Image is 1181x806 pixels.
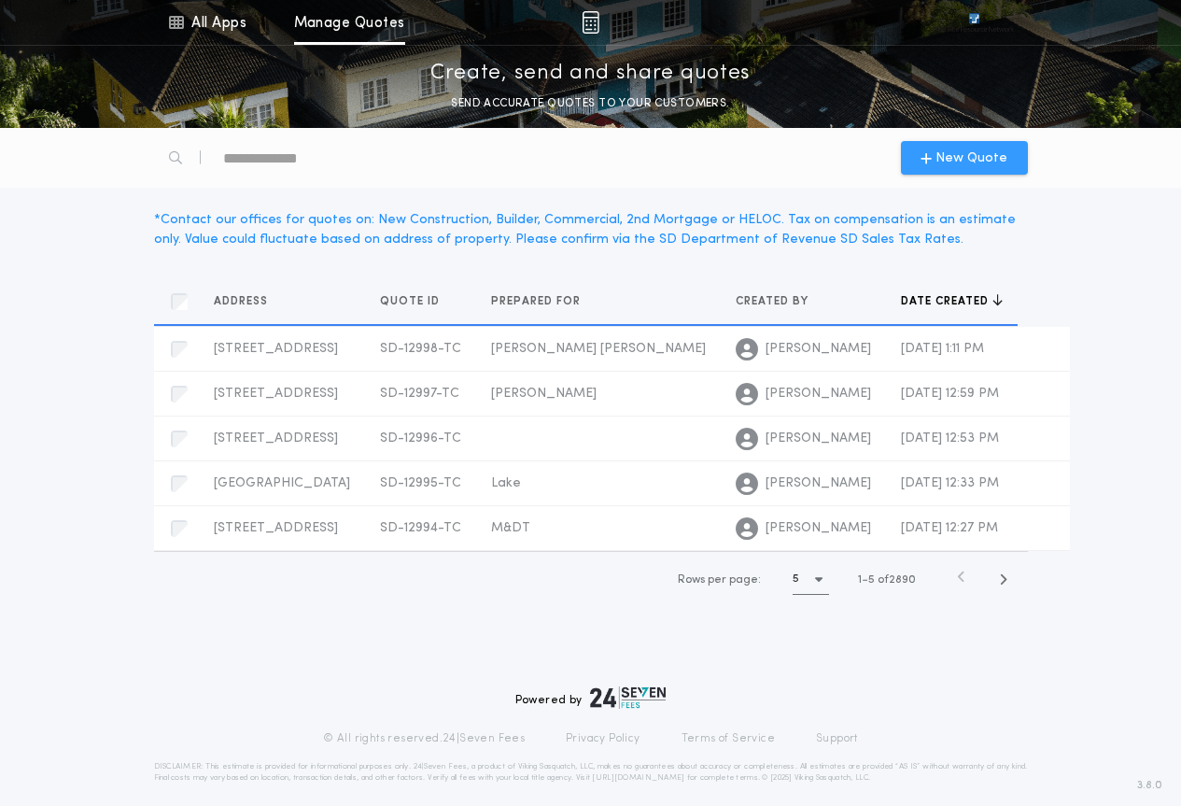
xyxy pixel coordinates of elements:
span: [DATE] 12:53 PM [901,431,999,445]
p: Create, send and share quotes [430,59,751,89]
a: Terms of Service [682,731,775,746]
button: New Quote [901,141,1028,175]
p: © All rights reserved. 24|Seven Fees [323,731,525,746]
p: DISCLAIMER: This estimate is provided for informational purposes only. 24|Seven Fees, a product o... [154,761,1028,784]
span: [STREET_ADDRESS] [214,431,338,445]
button: Address [214,292,282,311]
button: 5 [793,565,829,595]
span: [PERSON_NAME] [766,474,871,493]
div: * Contact our offices for quotes on: New Construction, Builder, Commercial, 2nd Mortgage or HELOC... [154,210,1028,249]
h1: 5 [793,570,799,588]
span: 3.8.0 [1137,777,1162,794]
span: SD-12998-TC [380,342,461,356]
button: Created by [736,292,822,311]
span: [DATE] 1:11 PM [901,342,984,356]
span: [PERSON_NAME] [766,519,871,538]
span: Address [214,294,272,309]
span: Rows per page: [678,574,761,586]
span: SD-12994-TC [380,521,461,535]
span: Lake [491,476,521,490]
a: Support [816,731,858,746]
span: SD-12997-TC [380,387,459,401]
span: [DATE] 12:27 PM [901,521,998,535]
span: [STREET_ADDRESS] [214,387,338,401]
span: Date created [901,294,992,309]
img: logo [590,686,667,709]
span: [GEOGRAPHIC_DATA] [214,476,350,490]
span: [PERSON_NAME] [491,387,597,401]
a: Privacy Policy [566,731,640,746]
p: SEND ACCURATE QUOTES TO YOUR CUSTOMERS. [451,94,729,113]
span: Prepared for [491,294,584,309]
button: Date created [901,292,1003,311]
button: Quote ID [380,292,454,311]
span: [DATE] 12:59 PM [901,387,999,401]
span: [PERSON_NAME] [766,385,871,403]
span: [STREET_ADDRESS] [214,342,338,356]
span: [PERSON_NAME] [PERSON_NAME] [491,342,706,356]
span: Quote ID [380,294,443,309]
span: SD-12995-TC [380,476,461,490]
span: SD-12996-TC [380,431,461,445]
span: [PERSON_NAME] [766,340,871,359]
span: 5 [868,574,875,586]
img: img [582,11,599,34]
img: vs-icon [935,13,1013,32]
a: [URL][DOMAIN_NAME] [592,774,684,782]
span: 1 [858,574,862,586]
span: of 2890 [878,572,916,588]
div: Powered by [515,686,667,709]
span: [DATE] 12:33 PM [901,476,999,490]
span: [STREET_ADDRESS] [214,521,338,535]
span: New Quote [935,148,1007,168]
span: Created by [736,294,812,309]
span: [PERSON_NAME] [766,430,871,448]
span: M&DT [491,521,530,535]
